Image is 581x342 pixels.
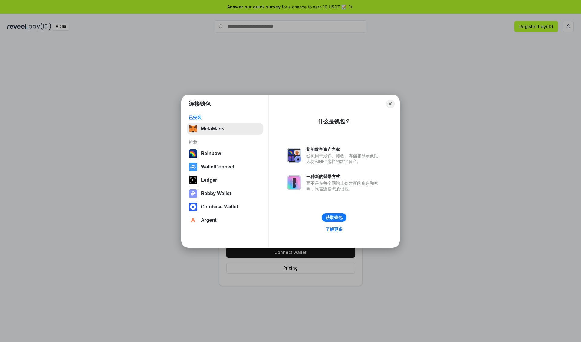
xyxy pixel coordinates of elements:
[322,213,346,222] button: 获取钱包
[187,148,263,160] button: Rainbow
[189,189,197,198] img: svg+xml,%3Csvg%20xmlns%3D%22http%3A%2F%2Fwww.w3.org%2F2000%2Fsvg%22%20fill%3D%22none%22%20viewBox...
[201,204,238,210] div: Coinbase Wallet
[189,149,197,158] img: svg+xml,%3Csvg%20width%3D%22120%22%20height%3D%22120%22%20viewBox%3D%220%200%20120%20120%22%20fil...
[187,174,263,186] button: Ledger
[306,181,381,191] div: 而不是在每个网站上创建新的账户和密码，只需连接您的钱包。
[189,176,197,184] img: svg+xml,%3Csvg%20xmlns%3D%22http%3A%2F%2Fwww.w3.org%2F2000%2Fsvg%22%20width%3D%2228%22%20height%3...
[306,153,381,164] div: 钱包用于发送、接收、存储和显示像以太坊和NFT这样的数字资产。
[201,178,217,183] div: Ledger
[187,161,263,173] button: WalletConnect
[326,215,343,220] div: 获取钱包
[201,126,224,131] div: MetaMask
[187,201,263,213] button: Coinbase Wallet
[187,188,263,200] button: Rabby Wallet
[189,163,197,171] img: svg+xml,%3Csvg%20width%3D%2228%22%20height%3D%2228%22%20viewBox%3D%220%200%2028%2028%22%20fill%3D...
[318,118,350,125] div: 什么是钱包？
[201,164,235,170] div: WalletConnect
[306,174,381,179] div: 一种新的登录方式
[189,100,211,108] h1: 连接钱包
[189,216,197,224] img: svg+xml,%3Csvg%20width%3D%2228%22%20height%3D%2228%22%20viewBox%3D%220%200%2028%2028%22%20fill%3D...
[201,217,217,223] div: Argent
[322,225,346,233] a: 了解更多
[189,125,197,133] img: svg+xml,%3Csvg%20fill%3D%22none%22%20height%3D%2233%22%20viewBox%3D%220%200%2035%2033%22%20width%...
[189,115,261,120] div: 已安装
[189,203,197,211] img: svg+xml,%3Csvg%20width%3D%2228%22%20height%3D%2228%22%20viewBox%3D%220%200%2028%2028%22%20fill%3D...
[201,191,231,196] div: Rabby Wallet
[187,214,263,226] button: Argent
[326,227,343,232] div: 了解更多
[189,140,261,145] div: 推荐
[287,148,301,163] img: svg+xml,%3Csvg%20xmlns%3D%22http%3A%2F%2Fwww.w3.org%2F2000%2Fsvg%22%20fill%3D%22none%22%20viewBox...
[306,147,381,152] div: 您的数字资产之家
[187,123,263,135] button: MetaMask
[386,100,395,108] button: Close
[201,151,221,156] div: Rainbow
[287,175,301,190] img: svg+xml,%3Csvg%20xmlns%3D%22http%3A%2F%2Fwww.w3.org%2F2000%2Fsvg%22%20fill%3D%22none%22%20viewBox...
